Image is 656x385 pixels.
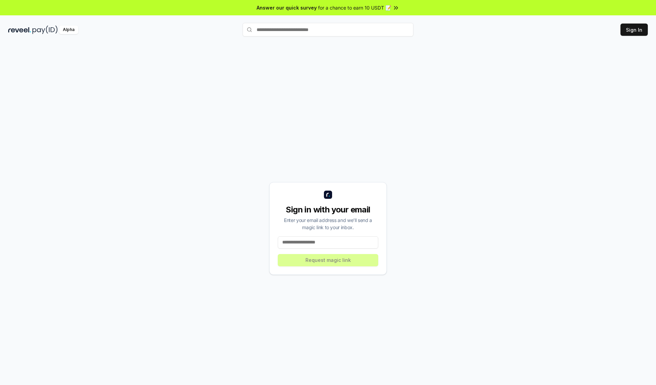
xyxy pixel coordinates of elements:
img: pay_id [32,26,58,34]
img: reveel_dark [8,26,31,34]
div: Enter your email address and we’ll send a magic link to your inbox. [278,217,378,231]
span: for a chance to earn 10 USDT 📝 [318,4,391,11]
span: Answer our quick survey [257,4,317,11]
button: Sign In [620,24,648,36]
div: Sign in with your email [278,204,378,215]
img: logo_small [324,191,332,199]
div: Alpha [59,26,78,34]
